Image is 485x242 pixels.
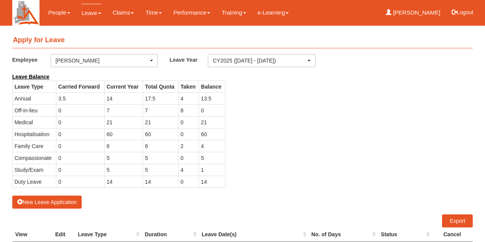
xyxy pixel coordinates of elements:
[213,57,306,64] div: CY2025 ([DATE] - [DATE])
[169,54,208,65] label: Leave Year
[104,81,143,92] th: Current Year
[12,81,56,92] th: Leave Type
[143,152,179,164] td: 5
[12,152,56,164] td: Compassionate
[178,128,199,140] td: 0
[143,176,179,188] td: 14
[432,227,473,242] th: Cancel
[104,104,143,116] td: 7
[56,152,105,164] td: 0
[56,81,105,92] th: Carried Forward
[82,4,101,22] a: Leave
[12,227,46,242] th: View
[386,4,441,21] a: [PERSON_NAME]
[56,116,105,128] td: 0
[178,164,199,176] td: 4
[48,4,70,21] a: People
[145,4,162,21] a: Time
[199,227,308,242] th: Leave Date(s) : activate to sort column ascending
[113,4,134,21] a: Claims
[222,4,246,21] a: Training
[199,81,225,92] th: Balance
[199,116,225,128] td: 21
[143,92,179,104] td: 17.5
[12,164,56,176] td: Study/Exam
[143,140,179,152] td: 6
[199,104,225,116] td: 0
[178,116,199,128] td: 0
[143,104,179,116] td: 7
[199,140,225,152] td: 4
[308,227,378,242] th: No. of Days : activate to sort column ascending
[178,152,199,164] td: 0
[12,33,473,48] h4: Apply for Leave
[51,54,158,67] button: [PERSON_NAME]
[173,4,210,21] a: Performance
[446,3,479,21] button: Logout
[104,176,143,188] td: 14
[178,104,199,116] td: 8
[56,164,105,176] td: 0
[56,140,105,152] td: 0
[12,140,56,152] td: Family Care
[199,164,225,176] td: 1
[199,152,225,164] td: 5
[143,128,179,140] td: 60
[442,214,473,227] a: Export
[104,152,143,164] td: 5
[199,128,225,140] td: 60
[104,92,143,104] td: 14
[141,227,198,242] th: Duration : activate to sort column ascending
[178,81,199,92] th: Taken
[378,227,431,242] th: Status : activate to sort column ascending
[56,92,105,104] td: 3.5
[12,54,51,65] label: Employee
[12,196,82,209] button: New Leave Application
[12,176,56,188] td: Duty Leave
[56,104,105,116] td: 0
[12,74,49,80] b: Leave Balance
[56,128,105,140] td: 0
[104,140,143,152] td: 6
[12,116,56,128] td: Medical
[104,128,143,140] td: 60
[104,164,143,176] td: 5
[143,164,179,176] td: 5
[178,140,199,152] td: 2
[178,176,199,188] td: 0
[104,116,143,128] td: 21
[199,176,225,188] td: 14
[56,176,105,188] td: 0
[46,227,75,242] th: Edit
[199,92,225,104] td: 13.5
[56,57,149,64] div: [PERSON_NAME]
[75,227,141,242] th: Leave Type : activate to sort column ascending
[143,81,179,92] th: Total Quota
[12,128,56,140] td: Hospitalisation
[258,4,289,21] a: e-Learning
[178,92,199,104] td: 4
[12,92,56,104] td: Annual
[143,116,179,128] td: 21
[12,104,56,116] td: Off-in-lieu
[208,54,316,67] button: CY2025 ([DATE] - [DATE])
[453,211,477,234] iframe: chat widget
